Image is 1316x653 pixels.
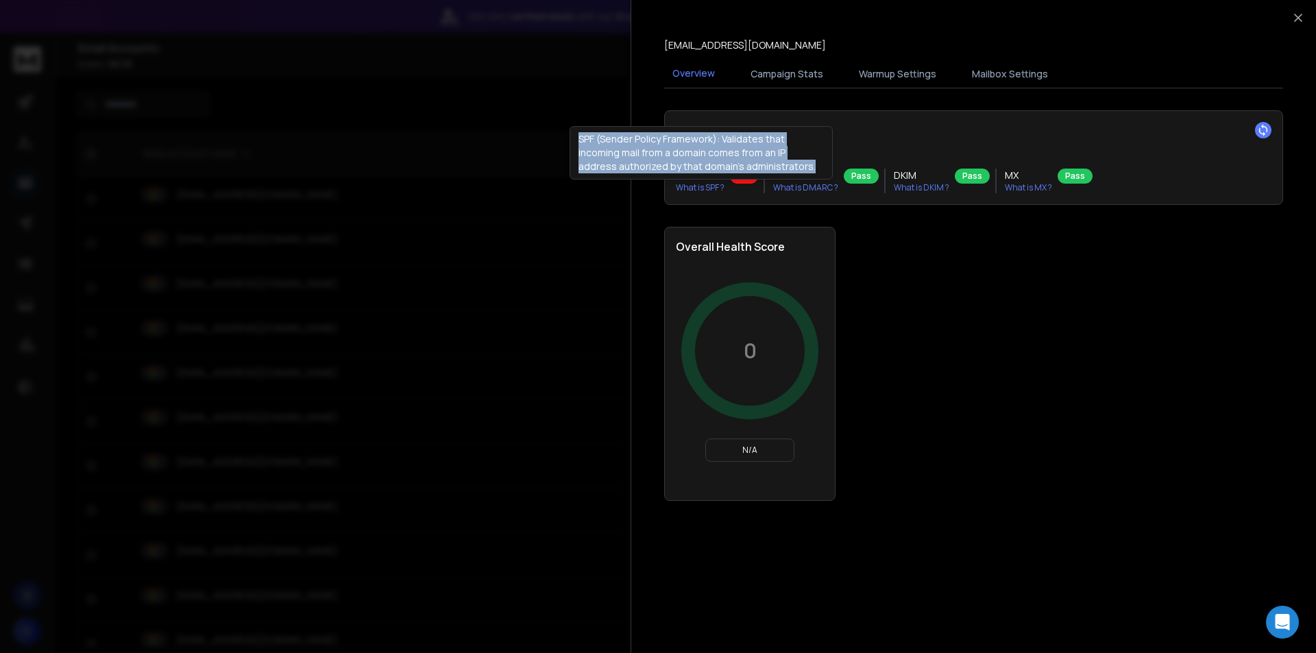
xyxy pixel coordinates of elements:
button: Campaign Stats [742,59,831,89]
p: [EMAIL_ADDRESS][DOMAIN_NAME] [664,38,826,52]
div: Open Intercom Messenger [1266,606,1299,639]
h2: Domain Authentication [676,122,1271,138]
p: N/A [711,445,788,456]
button: Warmup Settings [851,59,945,89]
button: Mailbox Settings [964,59,1056,89]
div: Pass [1058,169,1093,184]
div: Pass [955,169,990,184]
h2: Overall Health Score [676,238,824,255]
h3: DKIM [894,169,949,182]
h3: MX [1005,169,1052,182]
p: What is DKIM ? [894,182,949,193]
button: Overview [664,58,723,90]
p: What is DMARC ? [773,182,838,193]
p: What is SPF ? [676,182,724,193]
p: 0 [744,338,757,363]
div: SPF (Sender Policy Framework): Validates that incoming mail from a domain comes from an IP addres... [570,126,833,180]
p: How likely are your emails to get accepted? [676,138,1271,149]
div: Pass [844,169,879,184]
p: What is MX ? [1005,182,1052,193]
